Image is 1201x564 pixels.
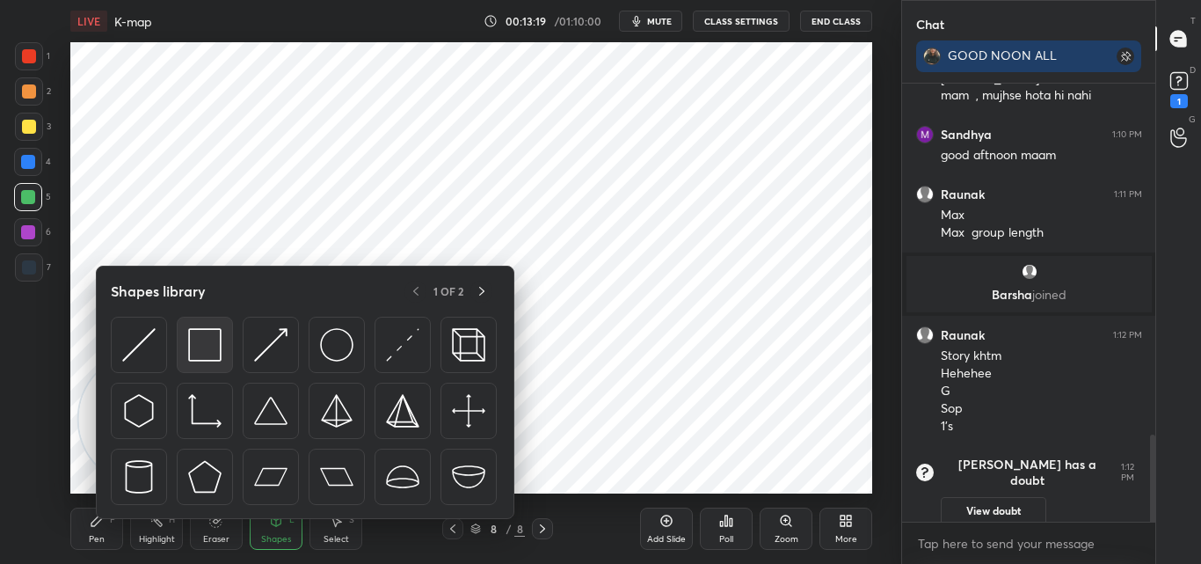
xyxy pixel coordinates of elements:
[941,71,1142,105] div: [PERSON_NAME] mai dur rahta mam , mujhse hota hi nahi
[941,400,1142,418] div: Sop
[800,11,872,32] button: End Class
[941,418,1142,436] div: 1's
[902,84,1156,522] div: grid
[941,348,1142,365] div: Story khtm
[1020,263,1037,281] img: default.png
[289,516,295,524] div: L
[917,288,1141,302] p: Barsha
[261,535,291,544] div: Shapes
[941,457,1114,488] h6: [PERSON_NAME] has a doubt
[386,394,419,428] img: svg+xml;charset=utf-8,%3Csvg%20xmlns%3D%22http%3A%2F%2Fwww.w3.org%2F2000%2Fsvg%22%20width%3D%2234...
[619,11,682,32] button: mute
[188,328,222,362] img: svg+xml;charset=utf-8,%3Csvg%20xmlns%3D%22http%3A%2F%2Fwww.w3.org%2F2000%2Fsvg%22%20width%3D%2234...
[1189,113,1196,126] p: G
[1190,14,1196,27] p: T
[15,42,50,70] div: 1
[647,535,686,544] div: Add Slide
[452,328,485,362] img: svg+xml;charset=utf-8,%3Csvg%20xmlns%3D%22http%3A%2F%2Fwww.w3.org%2F2000%2Fsvg%22%20width%3D%2235...
[941,187,985,202] h6: Raunak
[916,186,934,203] img: default.png
[941,383,1142,400] div: G
[941,497,1046,525] button: View doubt
[916,126,934,143] img: 2366fecd23a94ae1b556d85080cf2dec.jpg
[1190,63,1196,77] p: D
[188,460,222,494] img: svg+xml;charset=utf-8,%3Csvg%20xmlns%3D%22http%3A%2F%2Fwww.w3.org%2F2000%2Fsvg%22%20width%3D%2234...
[320,328,353,362] img: svg+xml;charset=utf-8,%3Csvg%20xmlns%3D%22http%3A%2F%2Fwww.w3.org%2F2000%2Fsvg%22%20width%3D%2236...
[647,15,672,27] span: mute
[15,113,51,141] div: 3
[1170,94,1188,108] div: 1
[1113,330,1142,341] div: 1:12 PM
[320,460,353,494] img: svg+xml;charset=utf-8,%3Csvg%20xmlns%3D%22http%3A%2F%2Fwww.w3.org%2F2000%2Fsvg%22%20width%3D%2244...
[514,521,525,537] div: 8
[14,183,51,211] div: 5
[1113,462,1142,483] div: 1:12 PM
[484,524,502,534] div: 8
[324,535,349,544] div: Select
[320,394,353,428] img: svg+xml;charset=utf-8,%3Csvg%20xmlns%3D%22http%3A%2F%2Fwww.w3.org%2F2000%2Fsvg%22%20width%3D%2234...
[169,516,175,524] div: H
[15,253,51,282] div: 7
[902,1,958,48] p: Chat
[941,207,1142,224] div: Max
[188,394,222,428] img: svg+xml;charset=utf-8,%3Csvg%20xmlns%3D%22http%3A%2F%2Fwww.w3.org%2F2000%2Fsvg%22%20width%3D%2233...
[254,394,288,428] img: svg+xml;charset=utf-8,%3Csvg%20xmlns%3D%22http%3A%2F%2Fwww.w3.org%2F2000%2Fsvg%22%20width%3D%2238...
[386,328,419,362] img: svg+xml;charset=utf-8,%3Csvg%20xmlns%3D%22http%3A%2F%2Fwww.w3.org%2F2000%2Fsvg%22%20width%3D%2230...
[719,535,733,544] div: Poll
[693,11,790,32] button: CLASS SETTINGS
[941,127,992,143] h6: Sandhya
[1112,129,1142,140] div: 1:10 PM
[254,328,288,362] img: svg+xml;charset=utf-8,%3Csvg%20xmlns%3D%22http%3A%2F%2Fwww.w3.org%2F2000%2Fsvg%22%20width%3D%2230...
[203,535,229,544] div: Eraser
[122,460,156,494] img: svg+xml;charset=utf-8,%3Csvg%20xmlns%3D%22http%3A%2F%2Fwww.w3.org%2F2000%2Fsvg%22%20width%3D%2228...
[349,516,354,524] div: S
[1114,189,1142,200] div: 1:11 PM
[110,516,115,524] div: P
[70,11,107,32] div: LIVE
[122,328,156,362] img: svg+xml;charset=utf-8,%3Csvg%20xmlns%3D%22http%3A%2F%2Fwww.w3.org%2F2000%2Fsvg%22%20width%3D%2230...
[835,535,857,544] div: More
[452,460,485,494] img: svg+xml;charset=utf-8,%3Csvg%20xmlns%3D%22http%3A%2F%2Fwww.w3.org%2F2000%2Fsvg%22%20width%3D%2238...
[1032,286,1066,303] span: joined
[923,48,941,65] img: 90448af0b9cb4c5687ded3cc1f3856a3.jpg
[506,524,511,534] div: /
[122,394,156,428] img: svg+xml;charset=utf-8,%3Csvg%20xmlns%3D%22http%3A%2F%2Fwww.w3.org%2F2000%2Fsvg%22%20width%3D%2230...
[948,48,1080,63] div: GOOD NOON ALL
[916,326,934,344] img: default.png
[775,535,798,544] div: Zoom
[433,284,463,298] p: 1 OF 2
[386,460,419,494] img: svg+xml;charset=utf-8,%3Csvg%20xmlns%3D%22http%3A%2F%2Fwww.w3.org%2F2000%2Fsvg%22%20width%3D%2238...
[941,147,1142,165] div: good aftnoon maam
[139,535,175,544] div: Highlight
[89,535,105,544] div: Pen
[254,460,288,494] img: svg+xml;charset=utf-8,%3Csvg%20xmlns%3D%22http%3A%2F%2Fwww.w3.org%2F2000%2Fsvg%22%20width%3D%2244...
[15,77,51,106] div: 2
[941,365,1142,383] div: Hehehee
[941,327,985,343] h6: Raunak
[14,148,51,176] div: 4
[111,281,206,303] h5: Shapes library
[114,13,152,30] h4: K-map
[941,224,1142,242] div: Max group length
[452,394,485,428] img: svg+xml;charset=utf-8,%3Csvg%20xmlns%3D%22http%3A%2F%2Fwww.w3.org%2F2000%2Fsvg%22%20width%3D%2240...
[14,218,51,246] div: 6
